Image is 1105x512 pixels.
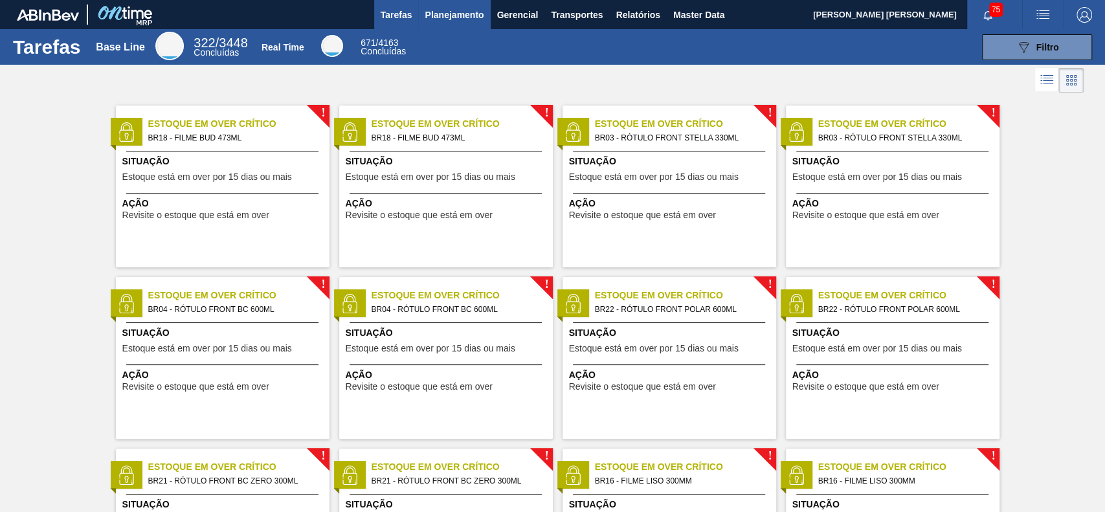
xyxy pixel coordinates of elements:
[967,6,1009,24] button: Notificações
[818,117,999,131] span: Estoque em Over Crítico
[425,7,484,23] span: Planejamento
[792,382,939,392] span: Revisite o estoque que está em over
[563,294,583,313] img: status
[148,302,319,317] span: BR04 - RÓTULO FRONT BC 600ML
[148,117,329,131] span: Estoque em Over Crítico
[122,155,326,168] span: Situação
[122,344,292,353] span: Estoque está em over por 15 dias ou mais
[340,294,359,313] img: status
[792,210,939,220] span: Revisite o estoque que está em over
[792,326,996,340] span: Situação
[595,289,776,302] span: Estoque em Over Crítico
[787,294,806,313] img: status
[17,9,79,21] img: TNhmsLtSVTkK8tSr43FrP2fwEKptu5GPRR3wAAAABJRU5ErkJggg==
[372,289,553,302] span: Estoque em Over Crítico
[569,155,773,168] span: Situação
[569,368,773,382] span: Ação
[497,7,539,23] span: Gerencial
[569,197,773,210] span: Ação
[381,7,412,23] span: Tarefas
[372,474,542,488] span: BR21 - RÓTULO FRONT BC ZERO 300ML
[96,41,145,53] div: Base Line
[372,117,553,131] span: Estoque em Over Crítico
[361,46,406,56] span: Concluídas
[991,451,995,461] span: !
[122,210,269,220] span: Revisite o estoque que está em over
[1077,7,1092,23] img: Logout
[13,39,81,54] h1: Tarefas
[792,197,996,210] span: Ação
[321,280,325,289] span: !
[346,344,515,353] span: Estoque está em over por 15 dias ou mais
[346,172,515,182] span: Estoque está em over por 15 dias ou mais
[569,326,773,340] span: Situação
[321,451,325,461] span: !
[616,7,660,23] span: Relatórios
[1036,42,1059,52] span: Filtro
[991,280,995,289] span: !
[361,38,398,48] span: / 4163
[595,117,776,131] span: Estoque em Over Crítico
[1059,68,1084,93] div: Visão em Cards
[544,108,548,118] span: !
[768,108,772,118] span: !
[1035,68,1059,93] div: Visão em Lista
[544,451,548,461] span: !
[1035,7,1051,23] img: userActions
[569,172,739,182] span: Estoque está em over por 15 dias ou mais
[982,34,1092,60] button: Filtro
[321,35,343,57] div: Real Time
[818,289,999,302] span: Estoque em Over Crítico
[340,465,359,485] img: status
[361,39,406,56] div: Real Time
[340,122,359,142] img: status
[792,172,962,182] span: Estoque está em over por 15 dias ou mais
[346,368,550,382] span: Ação
[194,47,239,58] span: Concluídas
[148,289,329,302] span: Estoque em Over Crítico
[346,210,493,220] span: Revisite o estoque que está em over
[818,302,989,317] span: BR22 - RÓTULO FRONT POLAR 600ML
[321,108,325,118] span: !
[122,368,326,382] span: Ação
[595,460,776,474] span: Estoque em Over Crítico
[551,7,603,23] span: Transportes
[148,131,319,145] span: BR18 - FILME BUD 473ML
[563,465,583,485] img: status
[792,368,996,382] span: Ação
[346,382,493,392] span: Revisite o estoque que está em over
[787,122,806,142] img: status
[117,122,136,142] img: status
[148,460,329,474] span: Estoque em Over Crítico
[544,280,548,289] span: !
[818,474,989,488] span: BR16 - FILME LISO 300MM
[792,344,962,353] span: Estoque está em over por 15 dias ou mais
[595,131,766,145] span: BR03 - RÓTULO FRONT STELLA 330ML
[117,294,136,313] img: status
[989,3,1003,17] span: 75
[194,36,247,50] span: / 3448
[346,326,550,340] span: Situação
[194,36,215,50] span: 322
[372,131,542,145] span: BR18 - FILME BUD 473ML
[122,172,292,182] span: Estoque está em over por 15 dias ou mais
[346,155,550,168] span: Situação
[262,42,304,52] div: Real Time
[346,498,550,511] span: Situação
[768,451,772,461] span: !
[372,302,542,317] span: BR04 - RÓTULO FRONT BC 600ML
[122,498,326,511] span: Situação
[768,280,772,289] span: !
[563,122,583,142] img: status
[346,197,550,210] span: Ação
[595,474,766,488] span: BR16 - FILME LISO 300MM
[372,460,553,474] span: Estoque em Over Crítico
[148,474,319,488] span: BR21 - RÓTULO FRONT BC ZERO 300ML
[155,32,184,60] div: Base Line
[117,465,136,485] img: status
[122,197,326,210] span: Ação
[673,7,724,23] span: Master Data
[787,465,806,485] img: status
[595,302,766,317] span: BR22 - RÓTULO FRONT POLAR 600ML
[569,498,773,511] span: Situação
